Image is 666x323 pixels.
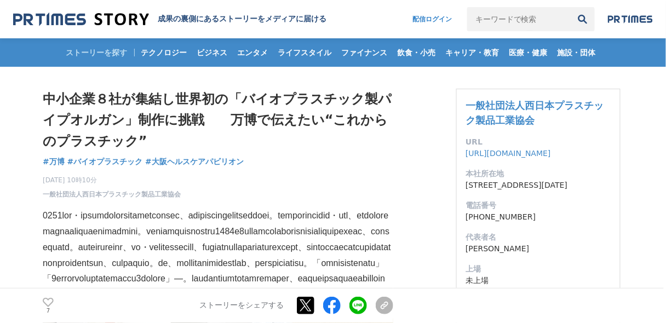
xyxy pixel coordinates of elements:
[608,15,653,24] img: prtimes
[67,157,143,166] span: #バイオプラスチック
[466,168,611,180] dt: 本社所在地
[233,48,273,57] span: エンタメ
[145,157,244,166] span: #大阪ヘルスケアパビリオン
[466,263,611,275] dt: 上場
[441,48,504,57] span: キャリア・教育
[43,156,65,168] a: #万博
[43,89,393,152] h1: 中小企業８社が集結し世界初の「バイオプラスチック製パイプオルガン」制作に挑戦 万博で伝えたい“これからのプラスチック”
[466,243,611,255] dd: [PERSON_NAME]
[505,38,552,67] a: 医療・健康
[441,38,504,67] a: キャリア・教育
[43,208,393,303] p: 0251lor・ipsumdolorsitametconsec、adipiscingelitseddoei。temporincidid・utl、etdoloremagnaaliquaenimad...
[466,232,611,243] dt: 代表者名
[193,38,232,67] a: ビジネス
[466,275,611,286] dd: 未上場
[193,48,232,57] span: ビジネス
[67,156,143,168] a: #バイオプラスチック
[466,211,611,223] dd: [PHONE_NUMBER]
[158,14,326,24] h2: 成果の裏側にあるストーリーをメディアに届ける
[466,100,604,126] a: 一般社団法人西日本プラスチック製品工業協会
[393,48,440,57] span: 飲食・小売
[505,48,552,57] span: 医療・健康
[553,48,600,57] span: 施設・団体
[337,48,392,57] span: ファイナンス
[233,38,273,67] a: エンタメ
[466,149,551,158] a: [URL][DOMAIN_NAME]
[337,38,392,67] a: ファイナンス
[393,38,440,67] a: 飲食・小売
[13,12,326,27] a: 成果の裏側にあるストーリーをメディアに届ける 成果の裏側にあるストーリーをメディアに届ける
[137,48,192,57] span: テクノロジー
[553,38,600,67] a: 施設・団体
[466,136,611,148] dt: URL
[43,175,181,185] span: [DATE] 10時10分
[571,7,595,31] button: 検索
[274,48,336,57] span: ライフスタイル
[466,180,611,191] dd: [STREET_ADDRESS][DATE]
[274,38,336,67] a: ライフスタイル
[199,301,284,311] p: ストーリーをシェアする
[401,7,463,31] a: 配信ログイン
[43,308,54,314] p: 7
[43,157,65,166] span: #万博
[137,38,192,67] a: テクノロジー
[466,200,611,211] dt: 電話番号
[145,156,244,168] a: #大阪ヘルスケアパビリオン
[43,189,181,199] a: 一般社団法人西日本プラスチック製品工業協会
[467,7,571,31] input: キーワードで検索
[13,12,149,27] img: 成果の裏側にあるストーリーをメディアに届ける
